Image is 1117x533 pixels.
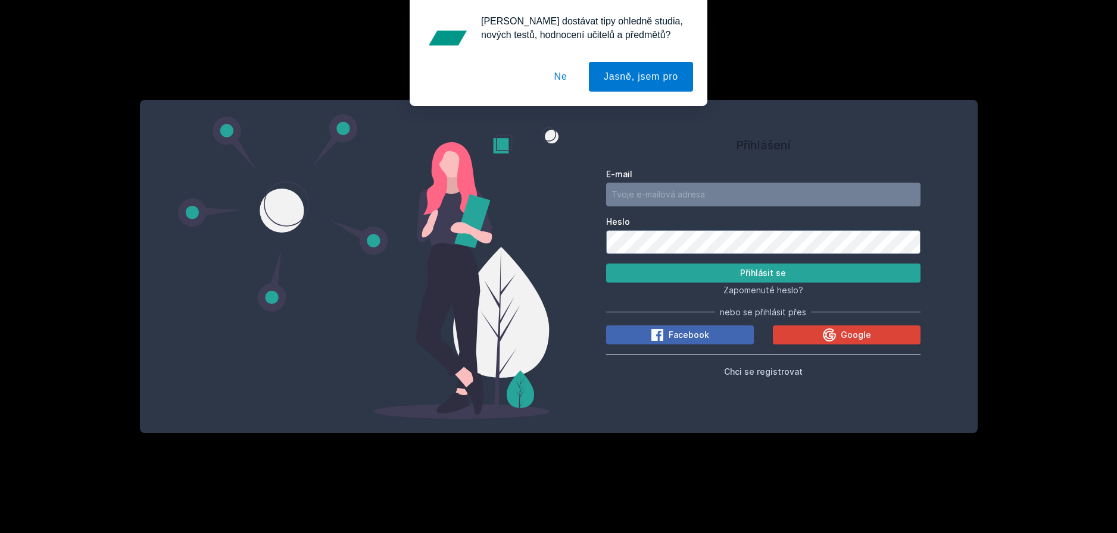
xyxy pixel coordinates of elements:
[606,183,921,206] input: Tvoje e-mailová adresa
[723,285,803,295] span: Zapomenuté heslo?
[606,325,754,344] button: Facebook
[606,168,921,180] label: E-mail
[841,329,871,341] span: Google
[606,136,921,154] h1: Přihlášení
[539,62,582,92] button: Ne
[472,14,693,42] div: [PERSON_NAME] dostávat tipy ohledně studia, nových testů, hodnocení učitelů a předmětů?
[773,325,921,344] button: Google
[724,366,803,377] span: Chci se registrovat
[606,264,921,283] button: Přihlásit se
[424,14,472,62] img: notification icon
[720,306,806,318] span: nebo se přihlásit přes
[724,364,803,378] button: Chci se registrovat
[669,329,709,341] span: Facebook
[606,216,921,228] label: Heslo
[589,62,693,92] button: Jasně, jsem pro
